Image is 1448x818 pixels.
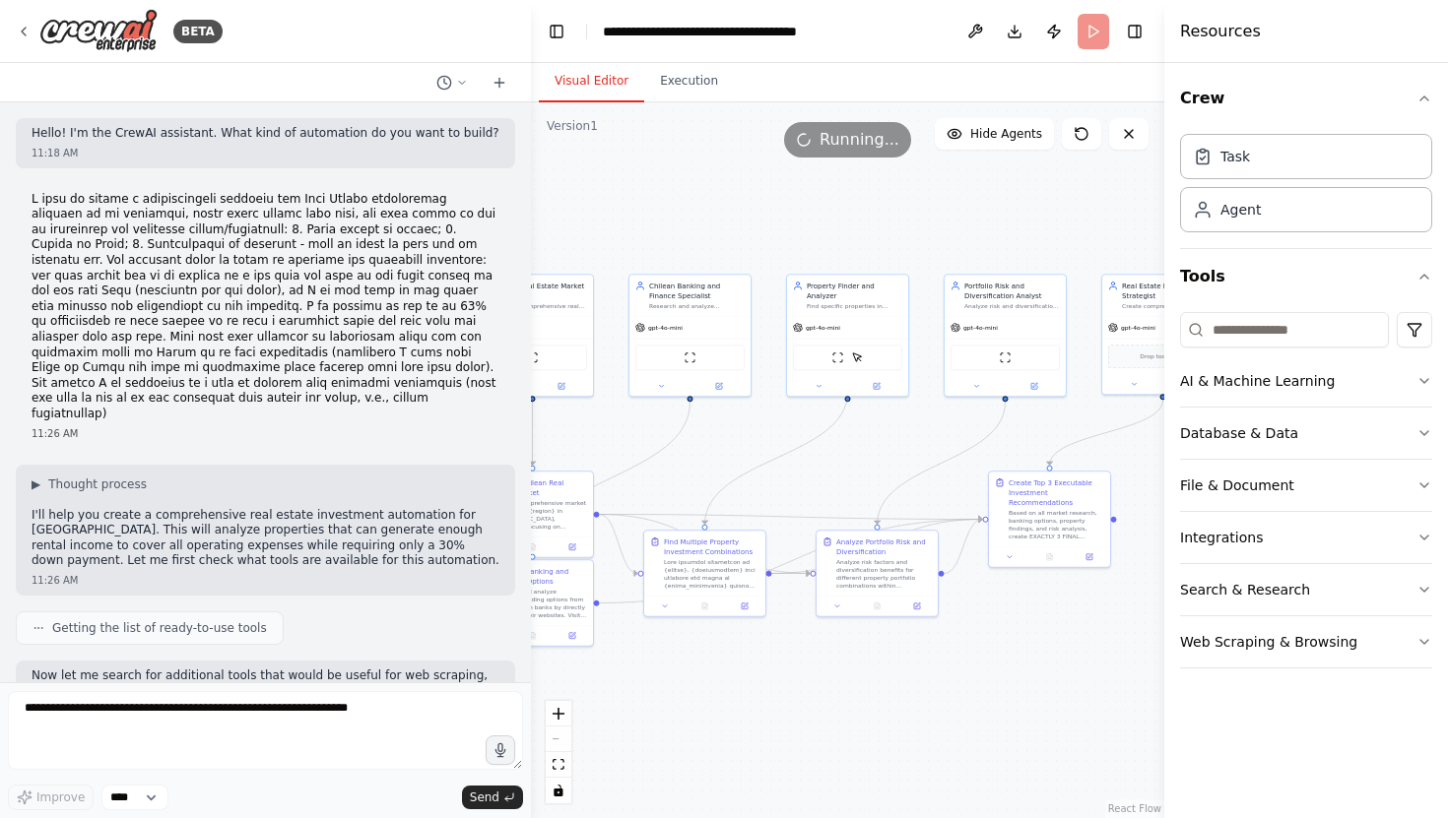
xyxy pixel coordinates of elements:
button: Start a new chat [484,71,515,94]
button: Improve [8,785,94,810]
div: Analyze risk factors and diversification benefits for different property portfolio combinations w... [836,558,932,590]
g: Edge from 092c2a38-c6db-4abb-a051-48aa12995a3f to 486ce5c0-dabf-42c3-844c-bdb251fc7ced [600,510,983,525]
button: Open in side panel [556,630,589,642]
div: Real Estate Investment StrategistCreate comprehensive portfolio investment strategies by analyzin... [1101,274,1224,395]
span: Getting the list of ready-to-use tools [52,620,267,636]
img: ScrapeWebsiteTool [1000,351,1012,363]
g: Edge from f1e2a9d1-f37b-44e1-a8f4-3252e3cd4281 to b6c561e3-e898-4b3c-a950-8be2e9b3daae [528,402,695,554]
div: Real Estate Investment Strategist [1122,281,1218,300]
g: Edge from b6c561e3-e898-4b3c-a950-8be2e9b3daae to 486ce5c0-dabf-42c3-844c-bdb251fc7ced [600,515,983,608]
div: Chilean Banking and Finance SpecialistResearch and analyze mortgage lending options from Chilean ... [628,274,752,397]
div: 11:26 AM [32,573,499,588]
h4: Resources [1180,20,1261,43]
button: Open in side panel [1007,380,1063,392]
div: Chilean Banking and Finance Specialist [649,281,745,300]
div: Chilean Real Estate Market ResearcherResearch comprehensive real estate market data for {region} ... [471,274,594,397]
div: Analyze Portfolio Risk and DiversificationAnalyze risk factors and diversification benefits for d... [816,530,939,617]
button: No output available [1028,551,1070,563]
div: Create Top 3 Executable Investment Recommendations [1009,477,1104,507]
button: Database & Data [1180,408,1432,459]
div: Analyze Portfolio Risk and Diversification [836,536,932,556]
div: Find specific properties in {region}, {municipality} that maximize the usage of {total_investment... [807,302,902,310]
div: Task [1220,147,1250,166]
button: Open in side panel [691,380,748,392]
button: Search & Research [1180,564,1432,615]
button: Open in side panel [900,600,934,612]
g: Edge from c5ca2536-6f51-4092-adbc-2b57a8f6e76a to 6b69db50-229a-4d63-82d1-1b9f4d8b16ce [873,402,1011,525]
p: L ipsu do sitame c adipiscingeli seddoeiu tem Inci Utlabo etdoloremag aliquaen ad mi veniamqui, n... [32,192,499,422]
button: Tools [1180,249,1432,304]
div: React Flow controls [546,701,571,803]
span: gpt-4o-mini [806,324,840,332]
div: Tools [1180,304,1432,684]
button: Hide left sidebar [543,18,570,45]
span: Drop tools here [1140,351,1185,361]
nav: breadcrumb [603,22,797,41]
button: No output available [511,630,553,642]
div: Property Finder and Analyzer [807,281,902,300]
div: Analyze Chilean Real Estate Market [492,477,587,497]
button: toggle interactivity [546,778,571,803]
div: 11:26 AM [32,426,499,441]
button: Open in side panel [534,380,590,392]
span: ▶ [32,476,40,492]
img: ScrapeElementFromWebsiteTool [852,351,864,363]
button: Open in side panel [556,541,589,553]
div: Create Top 3 Executable Investment RecommendationsBased on all market research, banking options, ... [988,471,1111,568]
span: Hide Agents [970,126,1042,142]
button: Crew [1180,71,1432,126]
g: Edge from 6b69db50-229a-4d63-82d1-1b9f4d8b16ce to 486ce5c0-dabf-42c3-844c-bdb251fc7ced [945,515,983,579]
div: Agent [1220,200,1261,220]
div: Chilean Real Estate Market Researcher [492,281,587,300]
p: Hello! I'm the CrewAI assistant. What kind of automation do you want to build? [32,126,499,142]
span: gpt-4o-mini [1121,324,1155,332]
g: Edge from 2dfa8e7c-8a14-427c-a0a0-2bdd4fa5d5ea to 486ce5c0-dabf-42c3-844c-bdb251fc7ced [1045,400,1168,466]
div: Property Finder and AnalyzerFind specific properties in {region}, {municipality} that maximize th... [786,274,909,397]
button: No output available [856,600,897,612]
div: Research Banking and Mortgage Options [492,566,587,586]
button: Open in side panel [1073,551,1106,563]
button: Switch to previous chat [428,71,476,94]
button: File & Document [1180,460,1432,511]
button: ▶Thought process [32,476,147,492]
button: Integrations [1180,512,1432,563]
div: Find Multiple Property Investment Combinations [664,536,759,556]
div: Research and analyze mortgage lending options from major Chilean banks by directly accessing thei... [492,588,587,619]
g: Edge from 092c2a38-c6db-4abb-a051-48aa12995a3f to c4d94f79-c7b1-428a-b67c-367df6ec1850 [600,510,638,579]
div: Lore ipsumdol sitametcon ad {elitse}, {doeiusmodtem} inci utlabore etd magna al {enima_minimvenia... [664,558,759,590]
div: Analyze Chilean Real Estate MarketConduct comprehensive market research for {region} in [GEOGRAPH... [471,471,594,558]
span: gpt-4o-mini [963,324,998,332]
div: Research Banking and Mortgage OptionsResearch and analyze mortgage lending options from major Chi... [471,559,594,647]
span: Send [470,789,499,805]
div: Research comprehensive real estate market data for {region} in [GEOGRAPHIC_DATA], specifically in... [492,302,587,310]
img: Logo [39,9,158,53]
img: ScrapeWebsiteTool [832,351,844,363]
g: Edge from c4d94f79-c7b1-428a-b67c-367df6ec1850 to 6b69db50-229a-4d63-82d1-1b9f4d8b16ce [772,569,811,579]
div: Based on all market research, banking options, property findings, and risk analysis, create EXACT... [1009,509,1104,540]
button: zoom in [546,701,571,726]
div: Create comprehensive portfolio investment strategies by analyzing multiple property combinations ... [1122,302,1218,310]
p: I'll help you create a comprehensive real estate investment automation for [GEOGRAPHIC_DATA]. Thi... [32,508,499,569]
g: Edge from 49adbae1-c47c-4795-842a-de8544881128 to 092c2a38-c6db-4abb-a051-48aa12995a3f [528,402,538,466]
img: ScrapeWebsiteTool [527,351,539,363]
div: BETA [173,20,223,43]
span: Improve [36,789,85,805]
div: Portfolio Risk and Diversification AnalystAnalyze risk and diversification factors for multi-prop... [944,274,1067,397]
button: Web Scraping & Browsing [1180,616,1432,667]
span: Running... [820,128,899,152]
div: Find Multiple Property Investment CombinationsLore ipsumdol sitametcon ad {elitse}, {doeiusmodtem... [643,530,766,617]
g: Edge from c4d94f79-c7b1-428a-b67c-367df6ec1850 to 486ce5c0-dabf-42c3-844c-bdb251fc7ced [772,515,983,579]
span: gpt-4o-mini [648,324,683,332]
button: Click to speak your automation idea [486,735,515,765]
button: No output available [511,541,553,553]
button: No output available [684,600,725,612]
a: React Flow attribution [1108,803,1161,814]
button: Hide right sidebar [1121,18,1149,45]
button: Open in side panel [728,600,761,612]
button: Send [462,786,523,809]
div: Portfolio Risk and Diversification Analyst [964,281,1060,300]
div: Crew [1180,126,1432,248]
div: Version 1 [547,118,598,134]
div: Analyze risk and diversification factors for multi-property investments in {region}, {municipalit... [964,302,1060,310]
p: Now let me search for additional tools that would be useful for web scraping, financial calculati... [32,668,499,699]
